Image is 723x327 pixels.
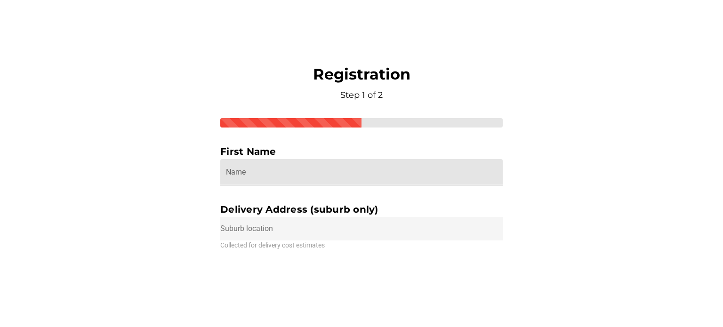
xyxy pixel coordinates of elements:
div: First Name [220,144,503,159]
span: Step 1 of 2 [340,90,383,100]
input: Suburb location [220,217,503,240]
div: Registration [313,65,410,102]
input: Name [226,159,497,185]
div: Delivery Address (suburb only) [220,202,503,217]
div: Collected for delivery cost estimates [220,240,503,250]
